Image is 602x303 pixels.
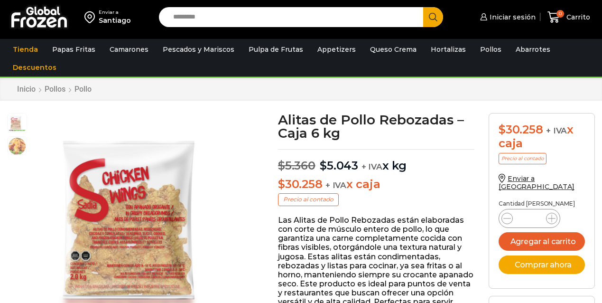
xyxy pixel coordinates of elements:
[8,137,27,156] span: alitas-de-pollo
[499,200,585,207] p: Cantidad [PERSON_NAME]
[499,153,546,164] p: Precio al contado
[8,40,43,58] a: Tienda
[520,212,538,225] input: Product quantity
[105,40,153,58] a: Camarones
[556,10,564,18] span: 0
[511,40,555,58] a: Abarrotes
[499,123,585,151] div: x caja
[158,40,239,58] a: Pescados y Mariscos
[325,180,346,190] span: + IVA
[487,12,536,22] span: Iniciar sesión
[546,126,567,135] span: + IVA
[84,9,99,25] img: address-field-icon.svg
[278,178,474,191] p: x caja
[74,85,92,94] a: Pollo
[475,40,506,58] a: Pollos
[313,40,361,58] a: Appetizers
[44,85,66,94] a: Pollos
[99,9,131,16] div: Enviar a
[17,85,36,94] a: Inicio
[278,159,315,172] bdi: 5.360
[278,177,322,191] bdi: 30.258
[426,40,471,58] a: Hortalizas
[278,177,285,191] span: $
[499,123,506,136] span: $
[499,232,585,251] button: Agregar al carrito
[278,113,474,140] h1: Alitas de Pollo Rebozadas – Caja 6 kg
[361,162,382,171] span: + IVA
[499,256,585,274] button: Comprar ahora
[545,6,593,28] a: 0 Carrito
[99,16,131,25] div: Santiago
[278,193,339,206] p: Precio al contado
[8,114,27,133] span: alitas-pollo
[320,159,327,172] span: $
[423,7,443,27] button: Search button
[8,58,61,76] a: Descuentos
[320,159,358,172] bdi: 5.043
[47,40,100,58] a: Papas Fritas
[499,123,543,136] bdi: 30.258
[499,174,574,191] a: Enviar a [GEOGRAPHIC_DATA]
[478,8,536,27] a: Iniciar sesión
[17,85,92,94] nav: Breadcrumb
[278,159,285,172] span: $
[564,12,590,22] span: Carrito
[365,40,421,58] a: Queso Crema
[244,40,308,58] a: Pulpa de Frutas
[278,149,474,173] p: x kg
